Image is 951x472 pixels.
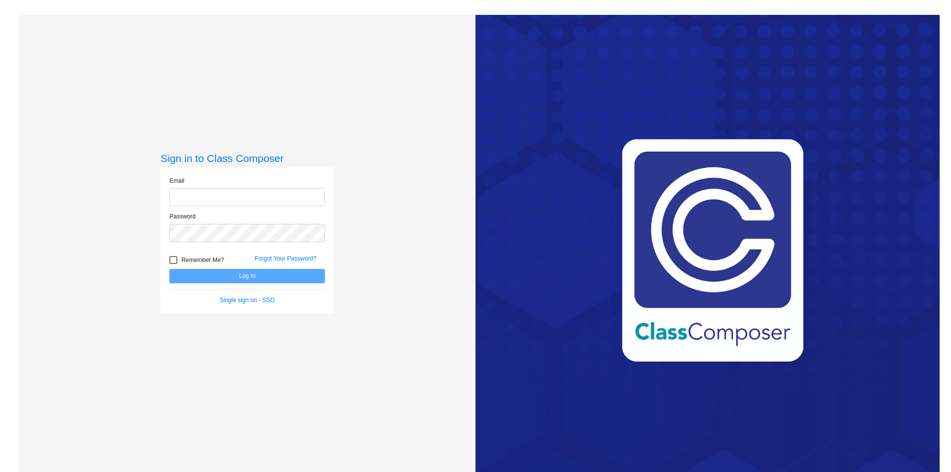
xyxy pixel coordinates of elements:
button: Log In [169,269,325,283]
label: Email [169,176,184,185]
label: Password [169,212,196,221]
a: Forgot Your Password? [255,255,317,262]
a: Single sign on - SSO [220,297,275,304]
h3: Sign in to Class Composer [160,152,334,164]
span: Remember Me? [181,254,224,266]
